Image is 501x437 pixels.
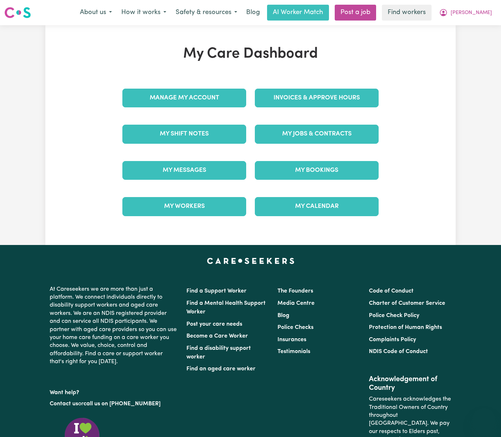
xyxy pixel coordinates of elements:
[75,5,117,20] button: About us
[242,5,264,21] a: Blog
[186,366,256,372] a: Find an aged care worker
[50,386,178,397] p: Want help?
[118,45,383,63] h1: My Care Dashboard
[4,6,31,19] img: Careseekers logo
[369,300,445,306] a: Charter of Customer Service
[255,89,379,107] a: Invoices & Approve Hours
[186,300,266,315] a: Find a Mental Health Support Worker
[369,313,419,318] a: Police Check Policy
[277,313,289,318] a: Blog
[171,5,242,20] button: Safety & resources
[50,401,78,407] a: Contact us
[277,288,313,294] a: The Founders
[186,333,248,339] a: Become a Care Worker
[451,9,492,17] span: [PERSON_NAME]
[277,300,315,306] a: Media Centre
[255,197,379,216] a: My Calendar
[369,288,414,294] a: Code of Conduct
[4,4,31,21] a: Careseekers logo
[255,125,379,143] a: My Jobs & Contracts
[369,337,416,343] a: Complaints Policy
[207,258,294,264] a: Careseekers home page
[434,5,497,20] button: My Account
[122,197,246,216] a: My Workers
[369,349,428,354] a: NDIS Code of Conduct
[50,282,178,369] p: At Careseekers we are more than just a platform. We connect individuals directly to disability su...
[277,349,310,354] a: Testimonials
[50,397,178,411] p: or
[267,5,329,21] a: AI Worker Match
[122,125,246,143] a: My Shift Notes
[277,337,306,343] a: Insurances
[369,375,451,392] h2: Acknowledgement of Country
[83,401,161,407] a: call us on [PHONE_NUMBER]
[186,345,251,360] a: Find a disability support worker
[117,5,171,20] button: How it works
[382,5,432,21] a: Find workers
[255,161,379,180] a: My Bookings
[186,288,247,294] a: Find a Support Worker
[335,5,376,21] a: Post a job
[369,325,442,330] a: Protection of Human Rights
[186,321,242,327] a: Post your care needs
[277,325,313,330] a: Police Checks
[122,89,246,107] a: Manage My Account
[472,408,495,431] iframe: Button to launch messaging window
[122,161,246,180] a: My Messages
